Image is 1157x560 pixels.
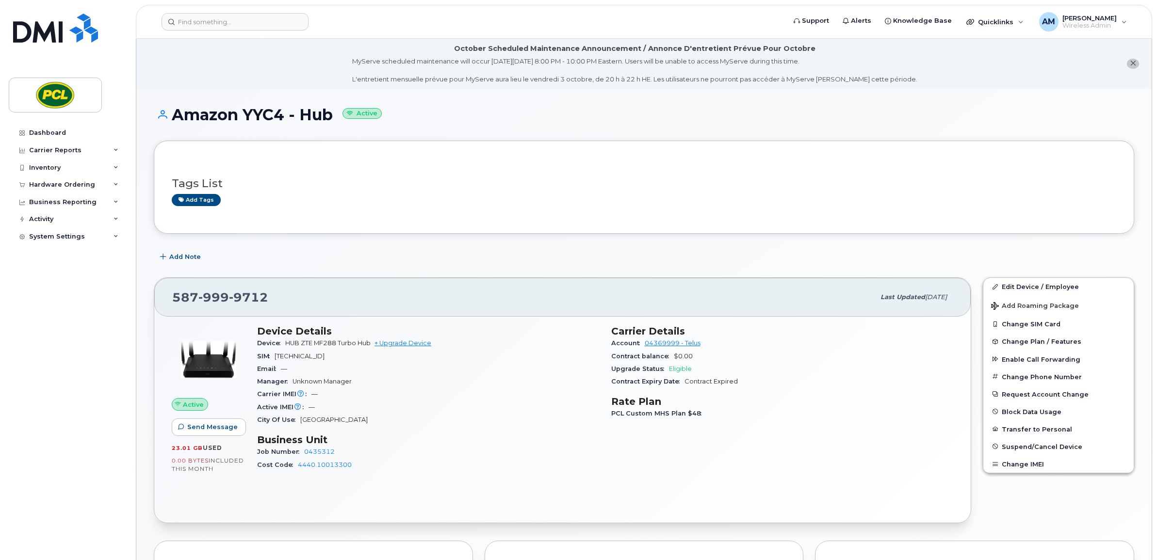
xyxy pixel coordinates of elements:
span: — [309,403,315,411]
a: 04369999 - Telus [645,339,701,347]
a: Add tags [172,194,221,206]
button: Change Plan / Features [983,333,1134,350]
span: Account [611,339,645,347]
h3: Device Details [257,325,600,337]
span: Last updated [880,293,925,301]
img: image20231002-4137094-rx9bj3.jpeg [179,330,238,388]
a: Edit Device / Employee [983,278,1134,295]
span: Contract Expiry Date [611,378,684,385]
span: PCL Custom MHS Plan $48 [611,410,706,417]
span: 9712 [229,290,268,304]
small: Active [342,108,382,119]
span: Add Roaming Package [991,302,1079,311]
span: Add Note [169,252,201,261]
span: Contract balance [611,352,674,360]
button: Enable Call Forwarding [983,351,1134,368]
button: Transfer to Personal [983,420,1134,438]
span: Carrier IMEI [257,390,311,398]
span: Send Message [187,422,238,432]
button: Change IMEI [983,455,1134,473]
span: Enable Call Forwarding [1002,355,1080,363]
span: Active IMEI [257,403,309,411]
span: 587 [172,290,268,304]
span: Cost Code [257,461,298,468]
button: Send Message [172,418,246,436]
span: Active [183,400,204,409]
button: Change Phone Number [983,368,1134,385]
span: Upgrade Status [611,365,669,372]
span: $0.00 [674,352,693,360]
button: Request Account Change [983,385,1134,403]
div: October Scheduled Maintenance Announcement / Annonce D'entretient Prévue Pour Octobre [454,44,815,54]
span: Unknown Manager [293,378,352,385]
span: City Of Use [257,416,300,423]
a: 0435312 [304,448,335,455]
span: HUB ZTE MF288 Turbo Hub [285,339,371,347]
span: — [281,365,287,372]
span: 0.00 Bytes [172,457,209,464]
button: close notification [1127,59,1139,69]
h3: Business Unit [257,434,600,446]
button: Add Roaming Package [983,295,1134,315]
span: Eligible [669,365,692,372]
span: Job Number [257,448,304,455]
span: — [311,390,318,398]
button: Suspend/Cancel Device [983,438,1134,455]
h3: Rate Plan [611,396,954,407]
span: [TECHNICAL_ID] [275,352,325,360]
div: MyServe scheduled maintenance will occur [DATE][DATE] 8:00 PM - 10:00 PM Eastern. Users will be u... [352,57,917,84]
span: [GEOGRAPHIC_DATA] [300,416,368,423]
h1: Amazon YYC4 - Hub [154,106,1134,123]
button: Block Data Usage [983,403,1134,420]
span: Suspend/Cancel Device [1002,443,1082,450]
h3: Carrier Details [611,325,954,337]
span: 999 [198,290,229,304]
h3: Tags List [172,177,1116,190]
span: Contract Expired [684,378,738,385]
button: Add Note [154,248,209,266]
a: 4440.10013300 [298,461,352,468]
span: Email [257,365,281,372]
span: Manager [257,378,293,385]
span: [DATE] [925,293,947,301]
a: + Upgrade Device [375,339,431,347]
span: used [203,444,222,451]
span: Change Plan / Features [1002,338,1081,345]
span: Device [257,339,285,347]
span: SIM [257,352,275,360]
span: 23.01 GB [172,445,203,451]
button: Change SIM Card [983,315,1134,333]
